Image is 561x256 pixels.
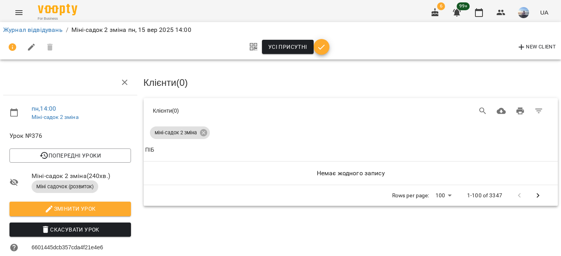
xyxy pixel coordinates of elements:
img: Voopty Logo [38,4,77,15]
div: ПІБ [145,145,154,155]
button: Завантажити CSV [492,102,511,121]
span: ПІБ [145,145,557,155]
button: Змінити урок [9,202,131,216]
button: Друк [511,102,530,121]
button: Search [473,102,492,121]
span: міні-садок 2 зміна [150,129,202,136]
span: Урок №376 [9,131,131,141]
button: Попередні уроки [9,148,131,163]
span: Змінити урок [16,204,125,213]
button: Next Page [529,186,548,205]
span: Міні садочок (розвиток) [32,183,98,190]
span: 6 [437,2,445,10]
p: 1-100 of 3347 [467,192,502,200]
span: Міні-садок 2 зміна ( 240 хв. ) [32,171,131,181]
a: пн , 14:00 [32,105,56,112]
span: For Business [38,16,77,21]
button: Скасувати Урок [9,223,131,237]
div: 100 [432,190,454,201]
div: Table Toolbar [144,98,558,123]
h6: Немає жодного запису [145,168,557,179]
div: Клієнти ( 0 ) [153,107,326,115]
div: міні-садок 2 зміна [150,126,210,139]
span: New Client [517,43,556,52]
span: Попередні уроки [16,151,125,160]
a: Міні-садок 2 зміна [32,114,79,120]
span: Усі присутні [268,42,307,52]
button: Фільтр [529,102,548,121]
p: Rows per page: [392,192,429,200]
nav: breadcrumb [3,25,558,35]
span: Скасувати Урок [16,225,125,234]
button: UA [537,5,552,20]
a: Журнал відвідувань [3,26,63,33]
button: New Client [515,41,558,54]
img: a5695baeaf149ad4712b46ffea65b4f5.jpg [518,7,529,18]
h3: Клієнти ( 0 ) [144,78,558,88]
span: UA [540,8,548,17]
span: 99+ [457,2,470,10]
p: Міні-садок 2 зміна пн, 15 вер 2025 14:00 [71,25,191,35]
button: Menu [9,3,28,22]
div: Sort [145,145,154,155]
li: / [66,25,68,35]
button: Усі присутні [262,40,314,54]
li: 6601445dcb357cda4f21e4e6 [3,240,137,256]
